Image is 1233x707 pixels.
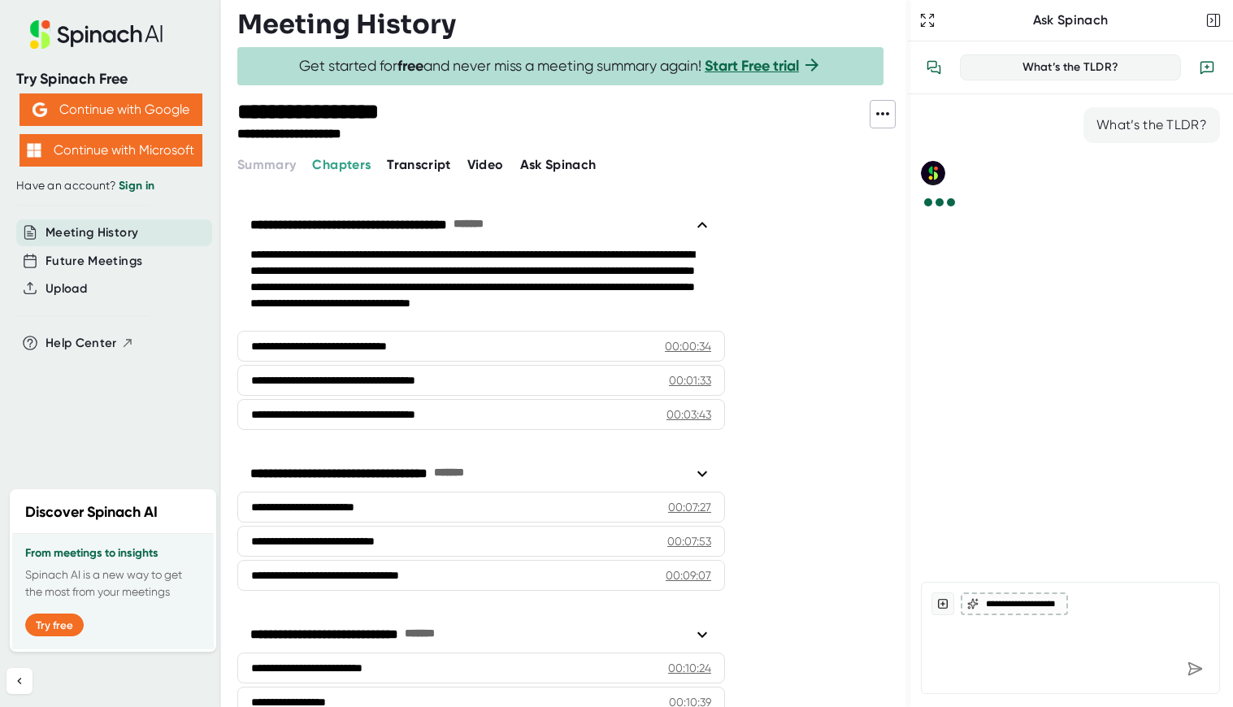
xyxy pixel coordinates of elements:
div: 00:07:27 [668,499,711,515]
span: Chapters [312,157,371,172]
button: Video [467,155,504,175]
a: Sign in [119,179,154,193]
div: Have an account? [16,179,205,193]
span: Ask Spinach [520,157,597,172]
button: Expand to Ask Spinach page [916,9,939,32]
button: Summary [237,155,296,175]
span: Get started for and never miss a meeting summary again! [299,57,822,76]
div: 00:10:24 [668,660,711,676]
button: Close conversation sidebar [1202,9,1225,32]
button: Meeting History [46,223,138,242]
a: Start Free trial [705,57,799,75]
button: View conversation history [918,51,950,84]
div: 00:03:43 [666,406,711,423]
div: Ask Spinach [939,12,1202,28]
button: Try free [25,614,84,636]
button: Transcript [387,155,451,175]
div: Try Spinach Free [16,70,205,89]
button: Collapse sidebar [7,668,33,694]
img: Aehbyd4JwY73AAAAAElFTkSuQmCC [33,102,47,117]
div: 00:00:34 [665,338,711,354]
span: Summary [237,157,296,172]
button: Future Meetings [46,252,142,271]
button: Continue with Microsoft [20,134,202,167]
button: Ask Spinach [520,155,597,175]
span: Video [467,157,504,172]
button: Chapters [312,155,371,175]
b: free [397,57,423,75]
div: What’s the TLDR? [970,60,1170,75]
span: Transcript [387,157,451,172]
h2: Discover Spinach AI [25,501,158,523]
h3: From meetings to insights [25,547,201,560]
div: 00:01:33 [669,372,711,388]
button: Help Center [46,334,134,353]
div: 00:09:07 [666,567,711,583]
div: What’s the TLDR? [1096,117,1207,133]
button: New conversation [1191,51,1223,84]
span: Help Center [46,334,117,353]
div: 00:07:53 [667,533,711,549]
h3: Meeting History [237,9,456,40]
button: Upload [46,280,87,298]
button: Continue with Google [20,93,202,126]
p: Spinach AI is a new way to get the most from your meetings [25,566,201,601]
div: Send message [1180,654,1209,683]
